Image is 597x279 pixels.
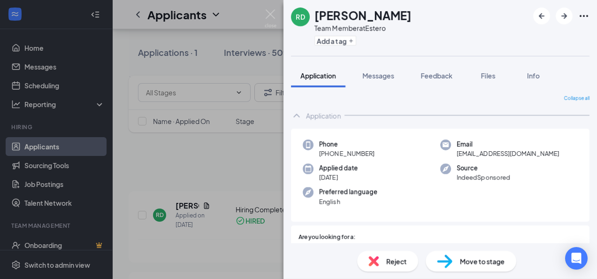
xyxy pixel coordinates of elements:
span: Application [300,71,336,80]
span: Messages [362,71,394,80]
span: [PHONE_NUMBER] [319,149,375,158]
span: English [319,197,377,206]
span: Collapse all [564,95,589,102]
svg: Ellipses [578,10,589,22]
span: [DATE] [319,173,358,182]
span: IndeedSponsored [457,173,510,182]
svg: ArrowRight [559,10,570,22]
span: Phone [319,139,375,149]
div: Application [306,111,341,120]
span: Feedback [421,71,452,80]
button: ArrowLeftNew [533,8,550,24]
div: Open Intercom Messenger [565,247,588,270]
span: Files [481,71,495,80]
span: Source [457,163,510,173]
span: Are you looking for a: [298,233,355,242]
span: Info [527,71,540,80]
svg: Plus [348,38,354,44]
svg: ArrowLeftNew [536,10,547,22]
span: Reject [386,256,407,266]
button: ArrowRight [556,8,573,24]
svg: ChevronUp [291,110,302,121]
span: [EMAIL_ADDRESS][DOMAIN_NAME] [457,149,559,158]
div: RD [296,12,305,22]
span: Applied date [319,163,358,173]
span: Move to stage [460,256,505,266]
span: Preferred language [319,187,377,196]
button: PlusAdd a tag [314,36,356,46]
div: Team Member at Estero [314,23,412,33]
span: Email [457,139,559,149]
h1: [PERSON_NAME] [314,8,412,23]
